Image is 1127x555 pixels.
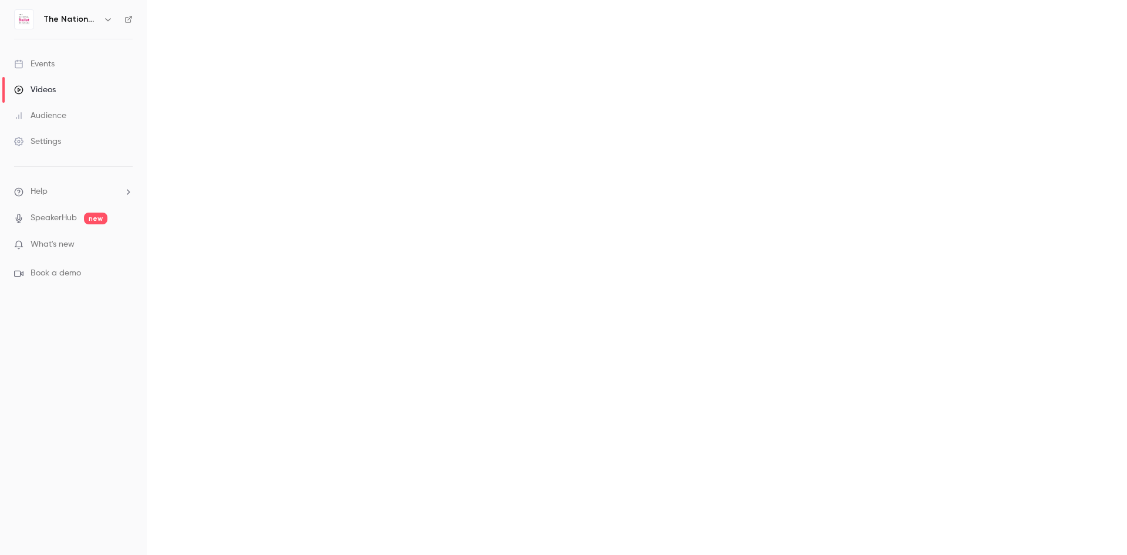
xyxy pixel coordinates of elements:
[31,267,81,280] span: Book a demo
[43,14,99,25] h6: The National Ballet of Canada
[14,186,133,198] li: help-dropdown-opener
[31,186,48,198] span: Help
[14,136,61,147] div: Settings
[14,84,56,96] div: Videos
[31,212,77,224] a: SpeakerHub
[15,10,33,29] img: The National Ballet of Canada
[14,110,66,122] div: Audience
[84,213,107,224] span: new
[31,238,75,251] span: What's new
[14,58,55,70] div: Events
